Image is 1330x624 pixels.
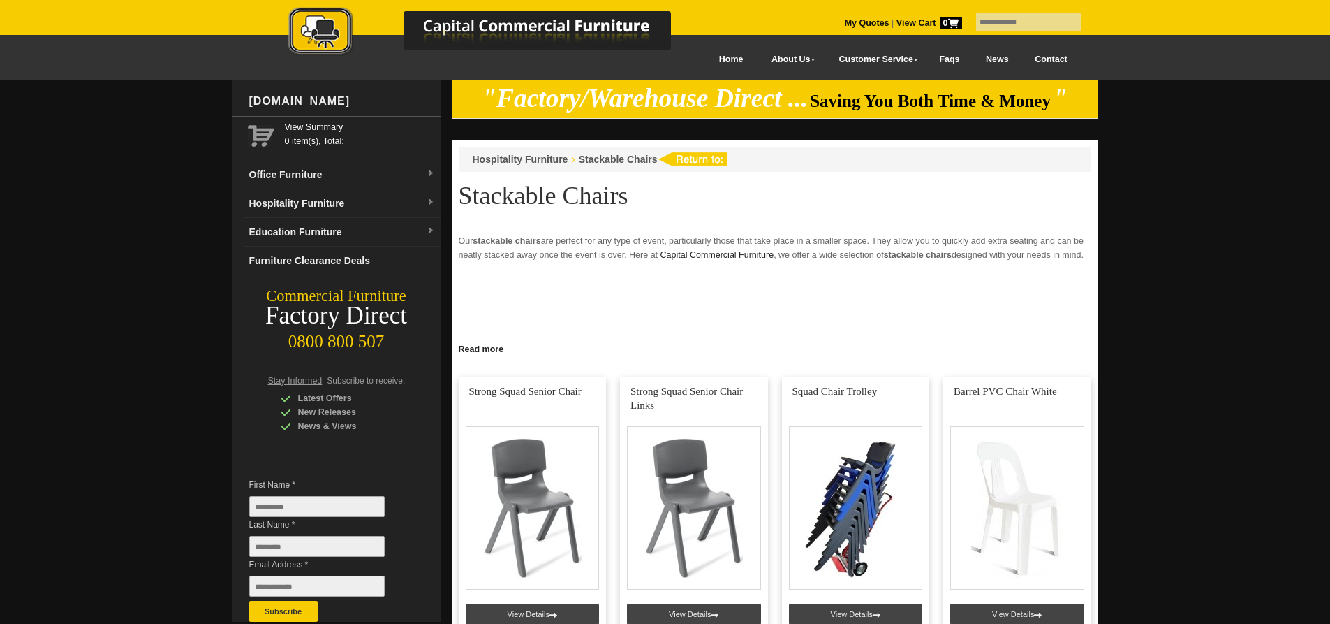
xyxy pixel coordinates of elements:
[896,18,962,28] strong: View Cart
[281,405,413,419] div: New Releases
[756,44,823,75] a: About Us
[571,152,575,166] li: ›
[244,189,441,218] a: Hospitality Furnituredropdown
[459,234,1091,262] p: Our are perfect for any type of event, particularly those that take place in a smaller space. The...
[250,7,739,58] img: Capital Commercial Furniture Logo
[249,536,385,557] input: Last Name *
[845,18,889,28] a: My Quotes
[285,120,435,134] a: View Summary
[427,198,435,207] img: dropdown
[281,419,413,433] div: News & Views
[926,44,973,75] a: Faqs
[427,170,435,178] img: dropdown
[658,152,727,166] img: return to
[249,478,406,492] span: First Name *
[473,236,540,246] strong: stackable chairs
[249,496,385,517] input: First Name *
[894,18,961,28] a: View Cart0
[285,120,435,146] span: 0 item(s), Total:
[1053,84,1067,113] em: "
[473,154,568,165] a: Hospitality Furniture
[249,576,385,597] input: Email Address *
[459,182,1091,209] h1: Stackable Chairs
[281,391,413,405] div: Latest Offers
[268,376,323,386] span: Stay Informed
[973,44,1021,75] a: News
[579,154,658,165] a: Stackable Chairs
[660,250,774,260] a: Capital Commercial Furniture
[244,247,441,275] a: Furniture Clearance Deals
[249,558,406,572] span: Email Address *
[232,306,441,326] div: Factory Direct
[232,325,441,351] div: 0800 800 507
[327,376,405,386] span: Subscribe to receive:
[244,80,441,122] div: [DOMAIN_NAME]
[482,84,808,113] em: "Factory/Warehouse Direct ...
[884,250,952,260] strong: stackable chairs
[249,601,318,622] button: Subscribe
[244,161,441,189] a: Office Furnituredropdown
[1021,44,1080,75] a: Contact
[810,92,1051,110] span: Saving You Both Time & Money
[249,518,406,532] span: Last Name *
[427,227,435,235] img: dropdown
[250,7,739,62] a: Capital Commercial Furniture Logo
[452,339,1098,356] a: Click to read more
[823,44,926,75] a: Customer Service
[244,218,441,247] a: Education Furnituredropdown
[940,17,962,29] span: 0
[232,286,441,306] div: Commercial Furniture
